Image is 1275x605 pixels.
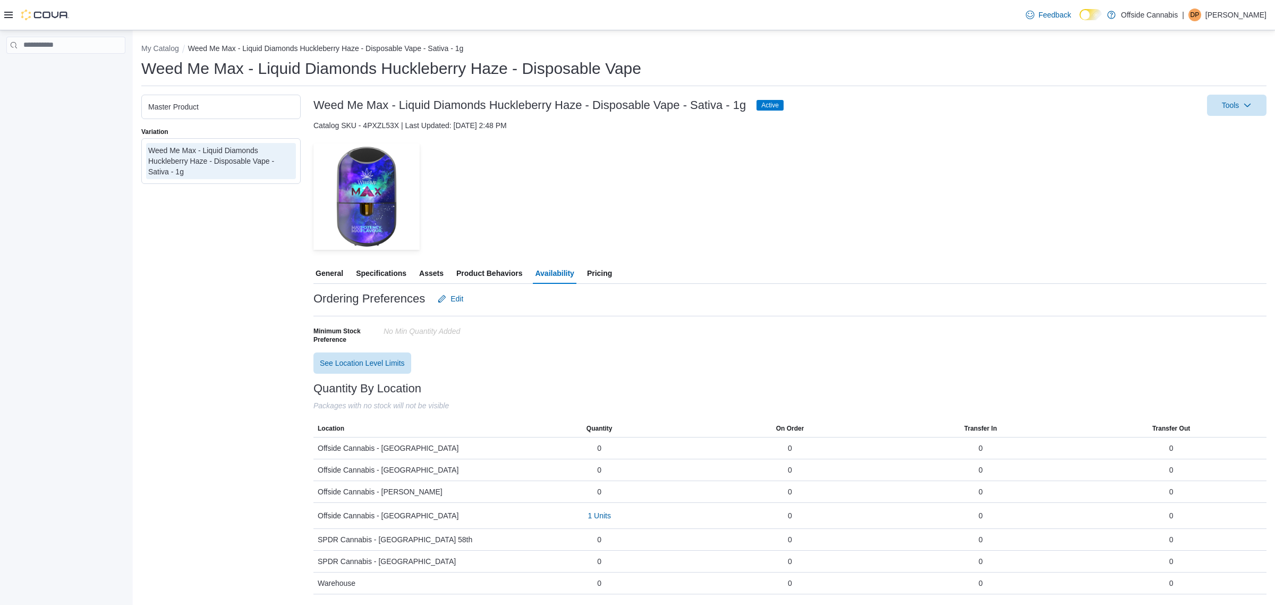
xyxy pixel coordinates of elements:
[979,443,983,453] div: 0
[1205,9,1266,21] p: [PERSON_NAME]
[141,128,168,136] label: Variation
[1169,556,1174,567] div: 0
[1169,510,1174,521] div: 0
[1152,424,1190,433] span: Transfer Out
[318,442,458,455] span: Offside Cannabis - [GEOGRAPHIC_DATA]
[587,263,612,284] span: Pricing
[318,555,456,568] span: SPDR Cannabis - [GEOGRAPHIC_DATA]
[788,534,792,545] div: 0
[188,44,464,53] button: Weed Me Max - Liquid Diamonds Huckleberry Haze - Disposable Vape - Sativa - 1g
[1022,4,1075,26] a: Feedback
[141,43,1266,56] nav: An example of EuiBreadcrumbs
[776,424,804,433] span: On Order
[316,263,343,284] span: General
[148,145,294,177] div: Weed Me Max - Liquid Diamonds Huckleberry Haze - Disposable Vape - Sativa - 1g
[1169,578,1174,589] div: 0
[1039,10,1071,20] span: Feedback
[788,443,792,453] div: 0
[320,358,405,368] span: See Location Level Limits
[979,578,983,589] div: 0
[313,352,411,374] button: See Location Level Limits
[318,577,355,590] span: Warehouse
[597,465,601,475] div: 0
[318,464,458,476] span: Offside Cannabis - [GEOGRAPHIC_DATA]
[313,144,420,250] img: Image for Weed Me Max - Liquid Diamonds Huckleberry Haze - Disposable Vape - Sativa - 1g
[597,443,601,453] div: 0
[419,263,444,284] span: Assets
[597,534,601,545] div: 0
[964,424,997,433] span: Transfer In
[6,56,125,81] nav: Complex example
[1121,9,1178,21] p: Offside Cannabis
[456,263,522,284] span: Product Behaviors
[433,288,467,309] button: Edit
[588,510,611,521] span: 1 Units
[535,263,574,284] span: Availability
[356,263,406,284] span: Specifications
[141,58,641,79] h1: Weed Me Max - Liquid Diamonds Huckleberry Haze - Disposable Vape
[450,293,463,304] span: Edit
[21,10,69,20] img: Cova
[313,99,746,112] h3: Weed Me Max - Liquid Diamonds Huckleberry Haze - Disposable Vape - Sativa - 1g
[313,120,1266,131] div: Catalog SKU - 4PXZL53X | Last Updated: [DATE] 2:48 PM
[1222,100,1239,111] span: Tools
[318,424,344,433] span: Location
[313,292,425,305] h3: Ordering Preferences
[313,399,1266,412] div: Packages with no stock will not be visible
[1191,9,1200,21] span: DP
[313,382,421,395] h3: Quantity By Location
[788,510,792,521] div: 0
[597,578,601,589] div: 0
[788,486,792,497] div: 0
[979,510,983,521] div: 0
[761,100,779,110] span: Active
[148,102,294,112] div: Master Product
[979,556,983,567] div: 0
[1169,443,1174,453] div: 0
[313,327,379,344] span: Minimum Stock Preference
[1079,9,1102,20] input: Dark Mode
[1207,95,1266,116] button: Tools
[384,323,526,335] div: No min Quantity added
[597,486,601,497] div: 0
[318,509,458,522] span: Offside Cannabis - [GEOGRAPHIC_DATA]
[318,533,472,546] span: SPDR Cannabis - [GEOGRAPHIC_DATA] 58th
[1169,465,1174,475] div: 0
[788,578,792,589] div: 0
[583,507,615,524] button: 1 Units
[586,424,613,433] span: Quantity
[597,556,601,567] div: 0
[979,465,983,475] div: 0
[1169,534,1174,545] div: 0
[756,100,784,111] span: Active
[979,534,983,545] div: 0
[141,44,179,53] button: My Catalog
[788,465,792,475] div: 0
[1182,9,1184,21] p: |
[979,486,983,497] div: 0
[788,556,792,567] div: 0
[1169,486,1174,497] div: 0
[318,485,443,498] span: Offside Cannabis - [PERSON_NAME]
[1188,9,1201,21] div: Daniel Pelchovitz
